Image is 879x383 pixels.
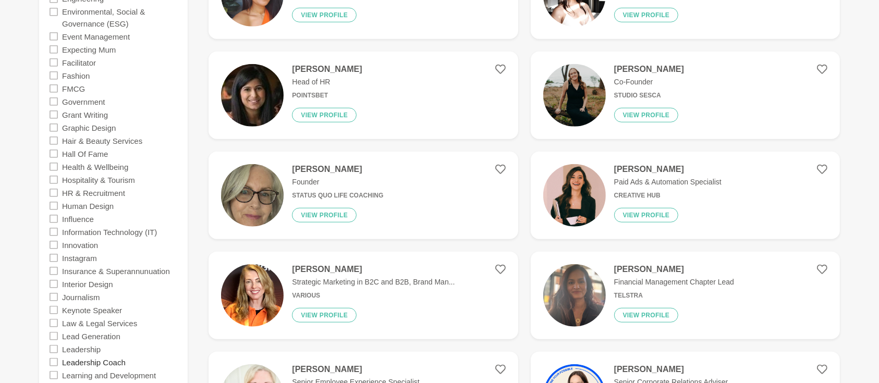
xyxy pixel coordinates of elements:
[292,92,362,100] h6: PointsBet
[543,164,606,227] img: ee0edfca580b48478b9949b37cc6a4240d151855-1440x1440.webp
[292,164,383,175] h4: [PERSON_NAME]
[62,199,114,212] label: Human Design
[531,152,840,239] a: [PERSON_NAME]Paid Ads & Automation SpecialistCreative HubView profile
[62,238,98,251] label: Innovation
[62,342,101,355] label: Leadership
[209,252,518,339] a: [PERSON_NAME]Strategic Marketing in B2C and B2B, Brand Man...VariousView profile
[62,82,85,95] label: FMCG
[614,208,679,223] button: View profile
[614,277,734,288] p: Financial Management Chapter Lead
[62,251,97,264] label: Instagram
[62,290,100,303] label: Journalism
[209,52,518,139] a: [PERSON_NAME]Head of HRPointsBetView profile
[221,164,284,227] img: a2b5ec4cdb7fbacf9b3896bd53efcf5c26ff86ee-1224x1626.jpg
[62,173,135,186] label: Hospitality & Tourism
[292,77,362,88] p: Head of HR
[614,308,679,323] button: View profile
[614,77,684,88] p: Co-Founder
[62,43,116,56] label: Expecting Mum
[62,225,157,238] label: Information Technology (IT)
[62,30,130,43] label: Event Management
[292,364,419,375] h4: [PERSON_NAME]
[531,52,840,139] a: [PERSON_NAME]Co-FounderStudio SescaView profile
[614,8,679,22] button: View profile
[62,5,177,30] label: Environmental, Social & Governance (ESG)
[543,264,606,327] img: dbd646e5a69572db4a1904c898541240c071e52b-2316x3088.jpg
[62,147,108,160] label: Hall Of Fame
[614,192,722,200] h6: Creative Hub
[614,164,722,175] h4: [PERSON_NAME]
[62,212,94,225] label: Influence
[62,134,142,147] label: Hair & Beauty Services
[614,292,734,300] h6: Telstra
[62,368,156,381] label: Learning and Development
[62,277,113,290] label: Interior Design
[221,264,284,327] img: 23dfe6b37e27fa9795f08afb0eaa483090fbb44a-1003x870.png
[62,56,96,69] label: Facilitator
[292,277,455,288] p: Strategic Marketing in B2C and B2B, Brand Man...
[614,92,684,100] h6: Studio Sesca
[62,186,125,199] label: HR & Recruitment
[62,355,126,368] label: Leadership Coach
[209,152,518,239] a: [PERSON_NAME]FounderStatus Quo Life CoachingView profile
[292,264,455,275] h4: [PERSON_NAME]
[62,303,122,316] label: Keynote Speaker
[62,108,108,121] label: Grant Writing
[62,160,128,173] label: Health & Wellbeing
[62,316,137,329] label: Law & Legal Services
[62,121,116,134] label: Graphic Design
[292,208,357,223] button: View profile
[62,264,170,277] label: Insurance & Superannunuation
[292,64,362,75] h4: [PERSON_NAME]
[62,95,105,108] label: Government
[221,64,284,127] img: 9219f9d1eb9592de2e9dd2e84b0174afe0ba543b-148x148.jpg
[614,177,722,188] p: Paid Ads & Automation Specialist
[614,108,679,122] button: View profile
[292,177,383,188] p: Founder
[292,192,383,200] h6: Status Quo Life Coaching
[614,64,684,75] h4: [PERSON_NAME]
[292,108,357,122] button: View profile
[292,292,455,300] h6: Various
[543,64,606,127] img: 251263b491060714fa7e64a2c64e6ce2b86e5b5c-1350x2025.jpg
[62,69,90,82] label: Fashion
[292,308,357,323] button: View profile
[292,8,357,22] button: View profile
[614,364,728,375] h4: [PERSON_NAME]
[531,252,840,339] a: [PERSON_NAME]Financial Management Chapter LeadTelstraView profile
[62,329,120,342] label: Lead Generation
[614,264,734,275] h4: [PERSON_NAME]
